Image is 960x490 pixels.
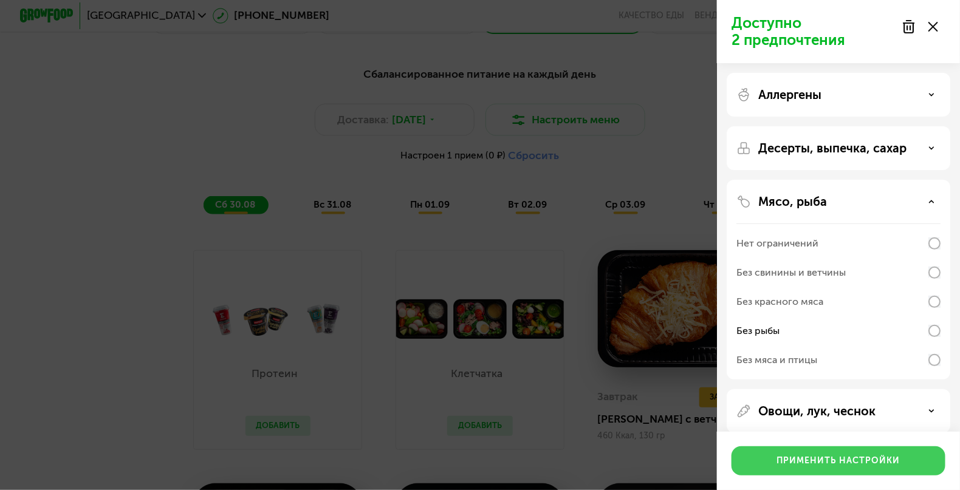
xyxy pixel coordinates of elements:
[758,141,907,155] p: Десерты, выпечка, сахар
[736,324,780,338] div: Без рыбы
[736,353,817,367] div: Без мяса и птицы
[758,87,821,102] p: Аллергены
[732,446,945,475] button: Применить настройки
[777,455,900,467] div: Применить настройки
[758,194,827,209] p: Мясо, рыба
[736,236,818,251] div: Нет ограничений
[736,294,823,309] div: Без красного мяса
[736,265,846,280] div: Без свинины и ветчины
[732,15,894,49] p: Доступно 2 предпочтения
[758,404,876,418] p: Овощи, лук, чеснок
